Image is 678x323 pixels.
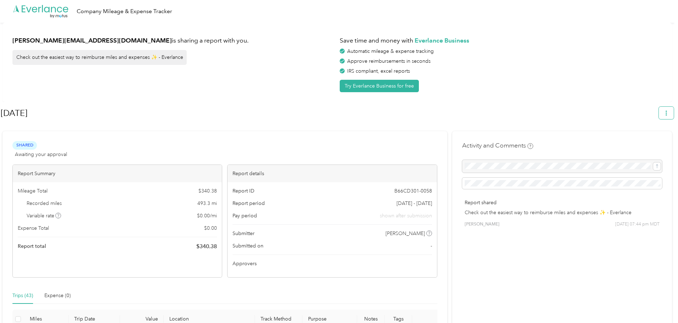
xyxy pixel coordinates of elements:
p: Report shared [465,199,660,206]
strong: [PERSON_NAME][EMAIL_ADDRESS][DOMAIN_NAME] [12,37,172,44]
span: $ 340.38 [198,187,217,195]
p: Check out the easiest way to reimburse miles and expenses ✨ - Everlance [465,209,660,216]
span: Variable rate [27,212,61,219]
span: Submitter [233,230,255,237]
h1: Save time and money with [340,36,662,45]
span: Mileage Total [18,187,48,195]
span: [PERSON_NAME] [465,221,499,228]
h1: is sharing a report with you. [12,36,335,45]
span: [DATE] - [DATE] [397,200,432,207]
span: $ 0.00 [204,224,217,232]
span: Approve reimbursements in seconds [347,58,431,64]
div: Check out the easiest way to reimburse miles and expenses ✨ - Everlance [12,50,187,65]
span: $ 0.00 / mi [197,212,217,219]
span: [PERSON_NAME] [386,230,425,237]
div: Report details [228,165,437,182]
h4: Activity and Comments [462,141,533,150]
span: [DATE] 07:44 pm MDT [615,221,660,228]
span: shown after submission [380,212,432,219]
span: IRS compliant, excel reports [347,68,410,74]
h1: Sep 2025 [1,105,654,122]
span: $ 340.38 [196,242,217,251]
strong: Everlance Business [415,37,469,44]
span: Report ID [233,187,255,195]
span: Expense Total [18,224,49,232]
span: Report period [233,200,265,207]
span: Awaiting your approval [15,151,67,158]
span: Recorded miles [27,200,62,207]
span: 493.3 mi [197,200,217,207]
span: B66CD301-0058 [394,187,432,195]
span: Approvers [233,260,257,267]
div: Expense (0) [44,292,71,300]
span: Automatic mileage & expense tracking [347,48,434,54]
span: Shared [12,141,37,149]
span: Pay period [233,212,257,219]
div: Company Mileage & Expense Tracker [77,7,172,16]
div: Report Summary [13,165,222,182]
div: Trips (43) [12,292,33,300]
span: Report total [18,243,46,250]
span: - [431,242,432,250]
button: Try Everlance Business for free [340,80,419,92]
span: Submitted on [233,242,263,250]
